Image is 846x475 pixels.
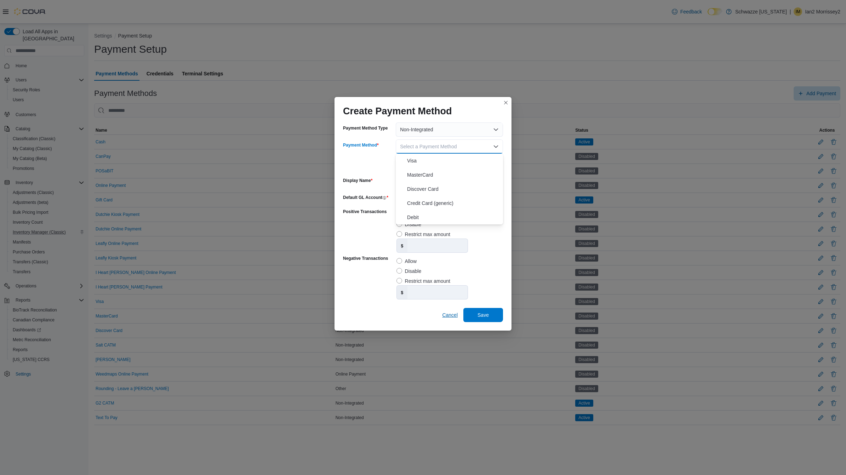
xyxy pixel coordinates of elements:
label: $ [397,286,408,299]
label: Allow [396,257,417,265]
div: Select listbox [396,154,503,224]
span: Cancel [442,311,458,319]
button: Non-Integrated [396,122,503,137]
span: Default GL Account [343,195,382,200]
label: $ [397,239,408,252]
span: Credit Card (generic) [407,199,500,207]
button: Cancel [439,308,461,322]
span: Visa [407,156,500,165]
label: Negative Transactions [343,256,388,299]
label: Payment Method Type [343,125,388,131]
button: Save [463,308,503,322]
label: Restrict max amount [396,230,450,239]
label: Disable [396,267,422,275]
label: Payment Method [343,142,379,148]
label: Positive Transactions [343,209,387,253]
button: Select a Payment Method [396,139,503,154]
span: Discover Card [407,185,500,193]
label: Display Name [343,178,372,183]
span: MasterCard [407,171,500,179]
label: Restrict max amount [396,277,450,285]
span: Save [478,311,489,319]
span: Select a Payment Method [400,144,457,149]
button: Closes this modal window [502,98,510,107]
span: Debit [407,213,500,222]
h1: Create Payment Method [343,105,452,117]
